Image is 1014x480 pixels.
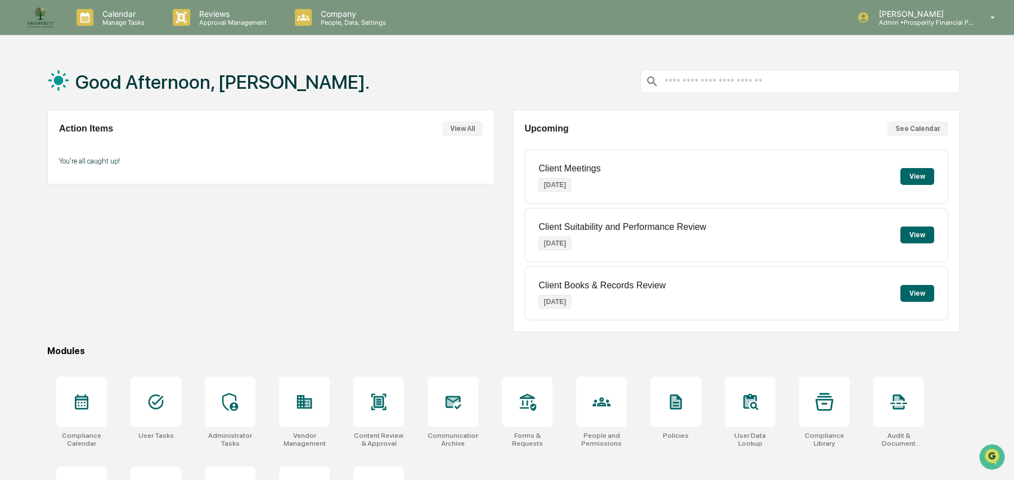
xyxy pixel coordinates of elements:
span: Data Lookup [23,163,71,174]
div: Administrator Tasks [205,432,255,447]
p: Client Suitability and Performance Review [539,222,706,232]
div: Content Review & Approval [353,432,404,447]
p: Client Books & Records Review [539,280,666,291]
div: People and Permissions [576,432,627,447]
h2: Upcoming [524,124,568,134]
img: logo [27,4,54,31]
button: See Calendar [887,121,948,136]
div: Modules [47,346,960,356]
div: 🔎 [11,164,20,173]
p: People, Data, Settings [312,19,392,26]
p: Client Meetings [539,164,600,174]
p: [DATE] [539,237,571,250]
button: View [900,285,934,302]
p: Approval Management [190,19,272,26]
div: Compliance Calendar [56,432,107,447]
p: Manage Tasks [93,19,150,26]
div: Start new chat [38,86,185,97]
div: We're available if you need us! [38,97,142,106]
h2: Action Items [59,124,113,134]
div: User Data Lookup [725,432,775,447]
iframe: Open customer support [978,443,1008,473]
p: Calendar [93,9,150,19]
span: Pylon [112,191,136,199]
p: [DATE] [539,178,571,192]
a: Powered byPylon [79,190,136,199]
p: You're all caught up! [59,157,483,165]
div: Communications Archive [428,432,478,447]
p: Company [312,9,392,19]
div: Compliance Library [799,432,850,447]
p: [PERSON_NAME] [869,9,974,19]
div: Audit & Document Logs [873,432,924,447]
span: Preclearance [23,142,73,153]
div: 🖐️ [11,143,20,152]
p: Reviews [190,9,272,19]
button: View [900,227,934,243]
div: Policies [663,432,689,440]
p: Admin • Prosperity Financial Planning [869,19,974,26]
div: User Tasks [138,432,174,440]
p: How can we help? [11,24,205,42]
a: 🖐️Preclearance [7,137,77,157]
button: View [900,168,934,185]
a: 🔎Data Lookup [7,159,75,179]
h1: Good Afternoon, [PERSON_NAME]. [75,71,370,93]
span: Attestations [93,142,140,153]
a: 🗄️Attestations [77,137,144,157]
button: Start new chat [191,89,205,103]
img: 1746055101610-c473b297-6a78-478c-a979-82029cc54cd1 [11,86,32,106]
div: Forms & Requests [502,432,553,447]
div: 🗄️ [82,143,91,152]
p: [DATE] [539,295,571,309]
div: Vendor Management [279,432,330,447]
button: View All [442,121,483,136]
